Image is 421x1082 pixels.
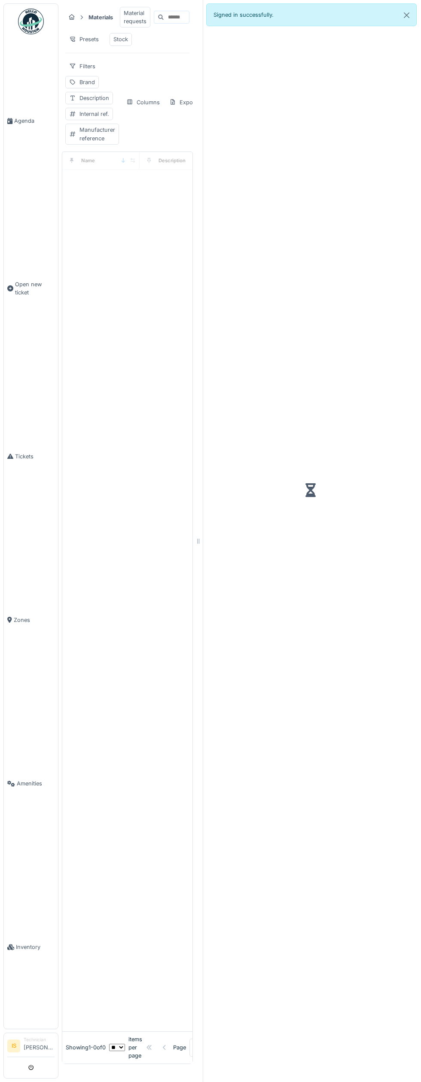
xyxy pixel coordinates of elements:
div: Filters [65,60,99,73]
span: Zones [14,616,55,624]
div: Page [173,1043,186,1052]
li: IS [7,1040,20,1052]
a: Inventory [4,865,58,1029]
img: Badge_color-CXgf-gQk.svg [18,9,44,34]
a: Agenda [4,39,58,203]
div: Brand [79,78,95,86]
div: Export [165,96,201,109]
div: Description [79,94,109,102]
span: Agenda [14,117,55,125]
div: Name [81,157,95,164]
div: Columns [122,96,164,109]
span: Open new ticket [15,280,55,297]
a: Amenities [4,702,58,865]
div: Internal ref. [79,110,109,118]
a: Open new ticket [4,203,58,374]
div: Manufacturer reference [79,126,115,142]
div: Description [159,157,186,164]
li: [PERSON_NAME] [24,1037,55,1055]
div: Material requests [120,7,150,27]
div: Showing 1 - 0 of 0 [66,1043,106,1052]
span: Inventory [16,943,55,951]
span: Tickets [15,452,55,461]
button: Close [397,4,416,27]
div: items per page [109,1035,142,1060]
span: Amenities [17,779,55,788]
a: Tickets [4,375,58,538]
strong: Materials [85,13,116,21]
div: Stock [113,35,128,43]
a: Zones [4,538,58,702]
div: Presets [65,33,103,45]
a: IS Technician[PERSON_NAME] [7,1037,55,1057]
div: Technician [24,1037,55,1043]
div: Signed in successfully. [206,3,417,26]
